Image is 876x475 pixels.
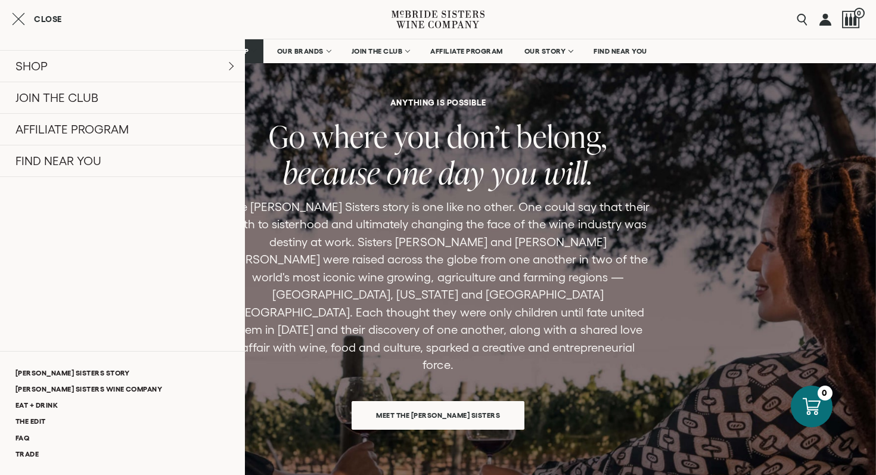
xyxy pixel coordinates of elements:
[594,47,647,55] span: FIND NEAR YOU
[544,152,593,193] span: will.
[491,152,538,193] span: you
[355,403,521,427] span: Meet the [PERSON_NAME] Sisters
[34,15,62,23] span: Close
[352,47,403,55] span: JOIN THE CLUB
[818,386,832,401] div: 0
[447,116,510,157] span: don’t
[430,47,503,55] span: AFFILIATE PROGRAM
[226,198,650,374] p: The [PERSON_NAME] Sisters story is one like no other. One could say that their path to sisterhood...
[312,116,388,157] span: where
[277,47,324,55] span: OUR BRANDS
[517,116,607,157] span: belong,
[439,152,484,193] span: day
[283,152,380,193] span: because
[423,39,511,63] a: AFFILIATE PROGRAM
[517,39,580,63] a: OUR STORY
[524,47,566,55] span: OUR STORY
[269,39,338,63] a: OUR BRANDS
[854,8,865,18] span: 0
[387,152,432,193] span: one
[269,116,306,157] span: Go
[586,39,655,63] a: FIND NEAR YOU
[344,39,417,63] a: JOIN THE CLUB
[12,12,62,26] button: Close cart
[352,401,524,430] a: Meet the [PERSON_NAME] Sisters
[390,98,486,107] h6: ANYTHING IS POSSIBLE
[394,116,440,157] span: you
